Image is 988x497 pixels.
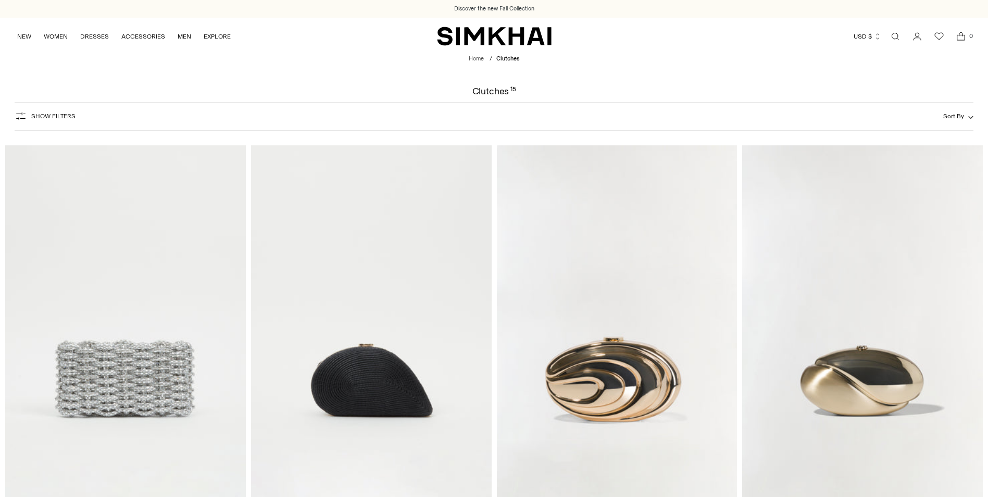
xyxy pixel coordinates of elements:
span: Clutches [496,55,519,62]
div: / [490,55,492,64]
a: NEW [17,25,31,48]
a: SIMKHAI [437,26,552,46]
button: USD $ [854,25,881,48]
button: Show Filters [15,108,76,125]
div: 15 [510,86,516,96]
a: Home [469,55,484,62]
span: Sort By [943,113,964,120]
button: Sort By [943,110,973,122]
a: DRESSES [80,25,109,48]
nav: breadcrumbs [469,55,519,64]
a: Wishlist [929,26,949,47]
a: ACCESSORIES [121,25,165,48]
a: Discover the new Fall Collection [454,5,534,13]
span: 0 [966,31,976,41]
a: MEN [178,25,191,48]
a: Open search modal [885,26,906,47]
a: Go to the account page [907,26,928,47]
h1: Clutches [472,86,516,96]
a: EXPLORE [204,25,231,48]
a: Open cart modal [951,26,971,47]
a: WOMEN [44,25,68,48]
span: Show Filters [31,113,76,120]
